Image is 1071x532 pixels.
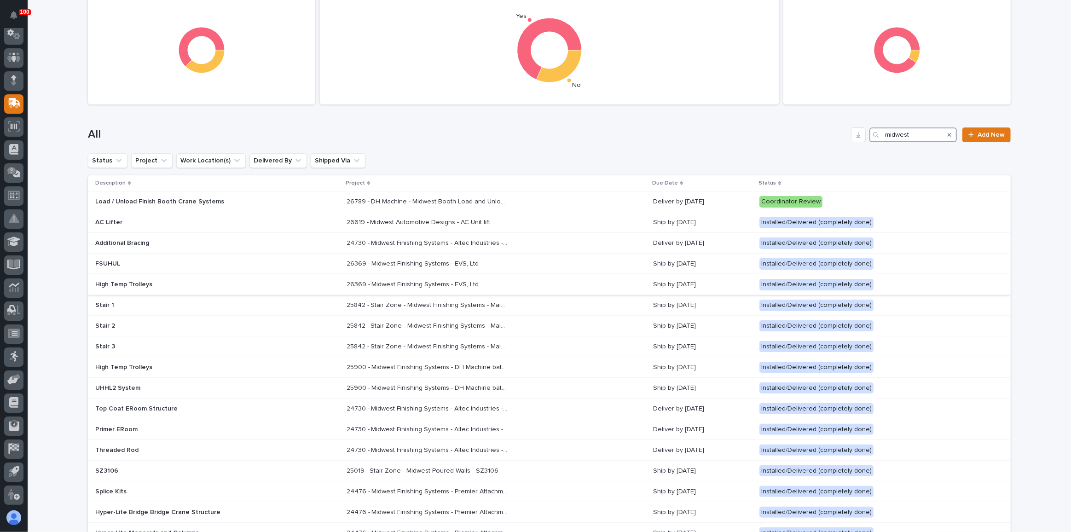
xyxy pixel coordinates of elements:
p: Ship by [DATE] [653,384,752,392]
p: Deliver by [DATE] [653,239,752,247]
div: Installed/Delivered (completely done) [759,465,874,477]
div: Coordinator Review [759,196,822,208]
p: Ship by [DATE] [653,364,752,371]
p: SZ3106 [95,467,256,475]
tr: UHHL2 System25900 - Midwest Finishing Systems - DH Machine batch system25900 - Midwest Finishing ... [88,378,1011,399]
a: Add New [962,127,1011,142]
p: Top Coat ERoom Structure [95,405,256,413]
p: Due Date [652,178,678,188]
p: Splice Kits [95,488,256,496]
button: users-avatar [4,508,23,527]
p: Deliver by [DATE] [653,198,752,206]
p: AC Lifter [95,219,256,226]
input: Search [869,127,957,142]
tr: Top Coat ERoom Structure24730 - Midwest Finishing Systems - Altec Industries - Primer/Top Coat ER... [88,399,1011,419]
tr: Additional Bracing24730 - Midwest Finishing Systems - Altec Industries - Primer/Top Coat ERoom247... [88,233,1011,254]
div: Installed/Delivered (completely done) [759,217,874,228]
div: Installed/Delivered (completely done) [759,320,874,332]
p: High Temp Trolleys [95,281,256,289]
p: 26369 - Midwest Finishing Systems - EVS, Ltd [347,258,481,268]
div: Installed/Delivered (completely done) [759,403,874,415]
p: 25900 - Midwest Finishing Systems - DH Machine batch system [347,382,509,392]
button: Notifications [4,6,23,25]
p: Load / Unload Finish Booth Crane Systems [95,198,256,206]
tr: Stair 125842 - Stair Zone - Midwest Finishing Systems - Maintenance Stairs25842 - Stair Zone - Mi... [88,295,1011,316]
p: 24476 - Midwest Finishing Systems - Premier Attachments UHHL2 [347,486,509,496]
button: Delivered By [249,153,307,168]
p: 24730 - Midwest Finishing Systems - Altec Industries - Primer/Top Coat ERoom [347,445,509,454]
tr: FSUHUL26369 - Midwest Finishing Systems - EVS, Ltd26369 - Midwest Finishing Systems - EVS, Ltd Sh... [88,254,1011,274]
p: Ship by [DATE] [653,281,752,289]
p: Stair 3 [95,343,256,351]
p: 25900 - Midwest Finishing Systems - DH Machine batch system [347,362,509,371]
tr: SZ310625019 - Stair Zone - Midwest Poured Walls - SZ310625019 - Stair Zone - Midwest Poured Walls... [88,460,1011,481]
p: 26369 - Midwest Finishing Systems - EVS, Ltd [347,279,481,289]
p: Threaded Rod [95,446,256,454]
p: 25019 - Stair Zone - Midwest Poured Walls - SZ3106 [347,465,501,475]
tr: Primer ERoom24730 - Midwest Finishing Systems - Altec Industries - Primer/Top Coat ERoom24730 - M... [88,419,1011,440]
p: Description [95,178,126,188]
div: Installed/Delivered (completely done) [759,237,874,249]
div: Installed/Delivered (completely done) [759,486,874,497]
h1: All [88,128,847,141]
div: Notifications100 [12,11,23,26]
p: UHHL2 System [95,384,256,392]
p: Ship by [DATE] [653,301,752,309]
p: 25842 - Stair Zone - Midwest Finishing Systems - Maintenance Stairs [347,341,509,351]
p: 24730 - Midwest Finishing Systems - Altec Industries - Primer/Top Coat ERoom [347,424,509,434]
p: Additional Bracing [95,239,256,247]
p: Primer ERoom [95,426,256,434]
div: Installed/Delivered (completely done) [759,341,874,353]
p: Deliver by [DATE] [653,405,752,413]
p: Ship by [DATE] [653,467,752,475]
text: No [572,82,581,89]
p: Ship by [DATE] [653,260,752,268]
p: Deliver by [DATE] [653,426,752,434]
div: Installed/Delivered (completely done) [759,279,874,290]
tr: Stair 225842 - Stair Zone - Midwest Finishing Systems - Maintenance Stairs25842 - Stair Zone - Mi... [88,316,1011,336]
p: 100 [20,9,29,15]
p: FSUHUL [95,260,256,268]
text: Yes [516,13,527,19]
p: 26789 - DH Machine - Midwest Booth Load and Unload Station [347,196,509,206]
tr: Hyper-Lite Bridge Bridge Crane Structure24476 - Midwest Finishing Systems - Premier Attachments U... [88,502,1011,522]
p: Project [346,178,365,188]
button: Project [131,153,173,168]
span: Add New [978,132,1005,138]
p: Stair 2 [95,322,256,330]
tr: AC Lifter26619 - Midwest Automotive Designs - AC Unit lift26619 - Midwest Automotive Designs - AC... [88,212,1011,233]
div: Installed/Delivered (completely done) [759,507,874,518]
div: Installed/Delivered (completely done) [759,445,874,456]
p: Stair 1 [95,301,256,309]
button: Shipped Via [311,153,365,168]
button: Status [88,153,127,168]
p: 25842 - Stair Zone - Midwest Finishing Systems - Maintenance Stairs [347,320,509,330]
p: Ship by [DATE] [653,322,752,330]
div: Installed/Delivered (completely done) [759,300,874,311]
button: Work Location(s) [176,153,246,168]
p: 24730 - Midwest Finishing Systems - Altec Industries - Primer/Top Coat ERoom [347,403,509,413]
tr: Threaded Rod24730 - Midwest Finishing Systems - Altec Industries - Primer/Top Coat ERoom24730 - M... [88,440,1011,461]
p: Deliver by [DATE] [653,446,752,454]
div: Installed/Delivered (completely done) [759,258,874,270]
tr: High Temp Trolleys26369 - Midwest Finishing Systems - EVS, Ltd26369 - Midwest Finishing Systems -... [88,274,1011,295]
p: Ship by [DATE] [653,488,752,496]
tr: Stair 325842 - Stair Zone - Midwest Finishing Systems - Maintenance Stairs25842 - Stair Zone - Mi... [88,336,1011,357]
p: 24730 - Midwest Finishing Systems - Altec Industries - Primer/Top Coat ERoom [347,237,509,247]
div: Installed/Delivered (completely done) [759,424,874,435]
tr: Load / Unload Finish Booth Crane Systems26789 - DH Machine - Midwest Booth Load and Unload Statio... [88,191,1011,212]
tr: High Temp Trolleys25900 - Midwest Finishing Systems - DH Machine batch system25900 - Midwest Fini... [88,357,1011,378]
div: Installed/Delivered (completely done) [759,382,874,394]
p: High Temp Trolleys [95,364,256,371]
p: 25842 - Stair Zone - Midwest Finishing Systems - Maintenance Stairs [347,300,509,309]
tr: Splice Kits24476 - Midwest Finishing Systems - Premier Attachments UHHL224476 - Midwest Finishing... [88,481,1011,502]
p: Ship by [DATE] [653,343,752,351]
div: Installed/Delivered (completely done) [759,362,874,373]
p: Hyper-Lite Bridge Bridge Crane Structure [95,509,256,516]
p: Status [758,178,776,188]
p: 26619 - Midwest Automotive Designs - AC Unit lift [347,217,492,226]
p: 24476 - Midwest Finishing Systems - Premier Attachments UHHL2 [347,507,509,516]
p: Ship by [DATE] [653,509,752,516]
p: Ship by [DATE] [653,219,752,226]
